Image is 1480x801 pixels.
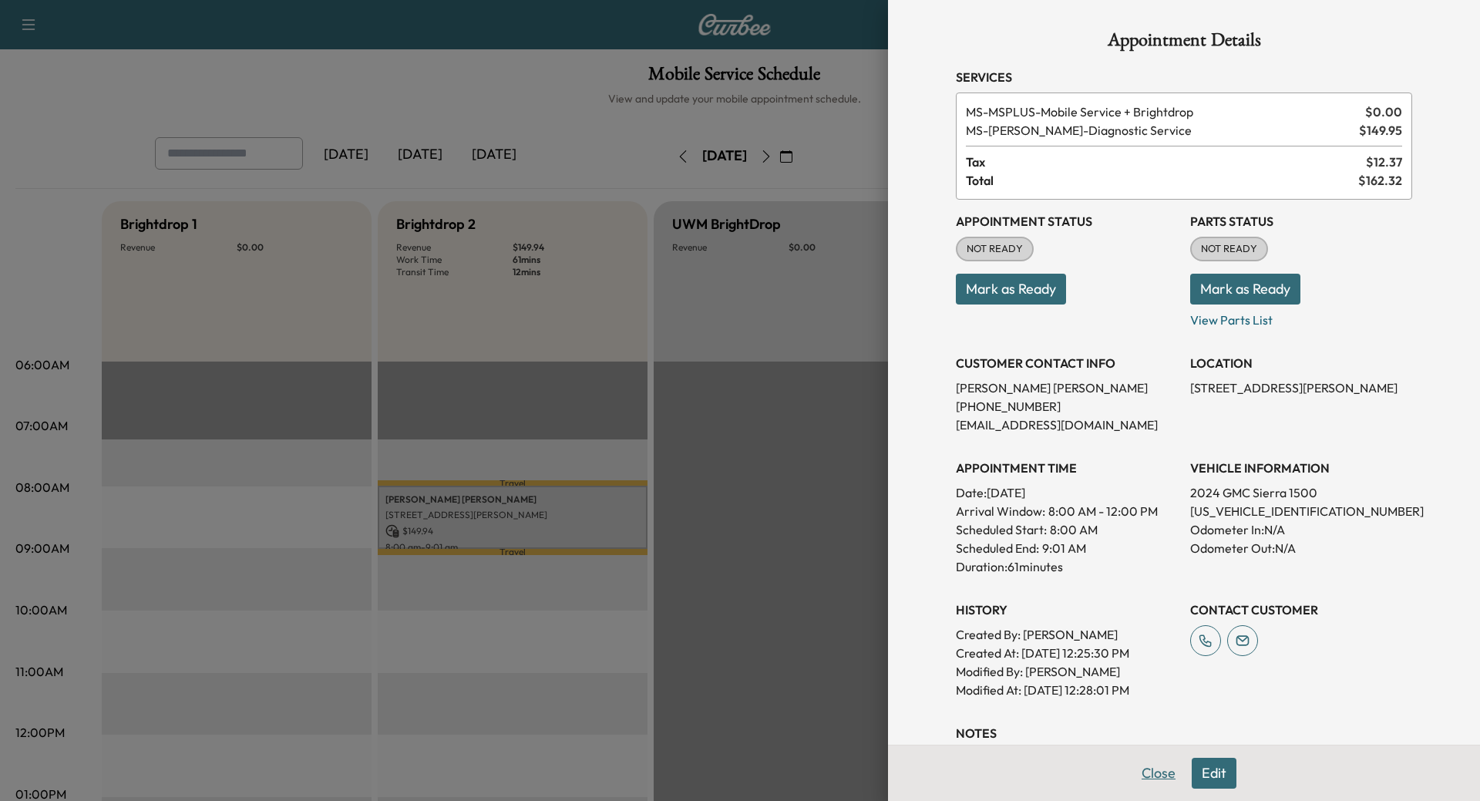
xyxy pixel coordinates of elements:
[956,625,1178,644] p: Created By : [PERSON_NAME]
[956,520,1047,539] p: Scheduled Start:
[956,724,1412,742] h3: NOTES
[956,397,1178,416] p: [PHONE_NUMBER]
[1190,601,1412,619] h3: CONTACT CUSTOMER
[1190,274,1300,305] button: Mark as Ready
[956,31,1412,56] h1: Appointment Details
[1042,539,1086,557] p: 9:01 AM
[957,241,1032,257] span: NOT READY
[956,212,1178,231] h3: Appointment Status
[1132,758,1186,789] button: Close
[1050,520,1098,539] p: 8:00 AM
[1190,539,1412,557] p: Odometer Out: N/A
[1365,103,1402,121] span: $ 0.00
[956,557,1178,576] p: Duration: 61 minutes
[1190,379,1412,397] p: [STREET_ADDRESS][PERSON_NAME]
[1190,305,1412,329] p: View Parts List
[956,379,1178,397] p: [PERSON_NAME] [PERSON_NAME]
[1358,171,1402,190] span: $ 162.32
[956,483,1178,502] p: Date: [DATE]
[1190,354,1412,372] h3: LOCATION
[956,416,1178,434] p: [EMAIL_ADDRESS][DOMAIN_NAME]
[1190,212,1412,231] h3: Parts Status
[1190,459,1412,477] h3: VEHICLE INFORMATION
[956,354,1178,372] h3: CUSTOMER CONTACT INFO
[956,601,1178,619] h3: History
[966,103,1359,121] span: Mobile Service + Brightdrop
[956,459,1178,477] h3: APPOINTMENT TIME
[1048,502,1158,520] span: 8:00 AM - 12:00 PM
[966,121,1353,140] span: Diagnostic Service
[956,539,1039,557] p: Scheduled End:
[956,644,1178,662] p: Created At : [DATE] 12:25:30 PM
[956,502,1178,520] p: Arrival Window:
[956,274,1066,305] button: Mark as Ready
[966,153,1366,171] span: Tax
[1190,483,1412,502] p: 2024 GMC Sierra 1500
[956,662,1178,681] p: Modified By : [PERSON_NAME]
[1190,502,1412,520] p: [US_VEHICLE_IDENTIFICATION_NUMBER]
[956,68,1412,86] h3: Services
[956,681,1178,699] p: Modified At : [DATE] 12:28:01 PM
[966,171,1358,190] span: Total
[1366,153,1402,171] span: $ 12.37
[1190,520,1412,539] p: Odometer In: N/A
[1192,758,1236,789] button: Edit
[1192,241,1266,257] span: NOT READY
[1359,121,1402,140] span: $ 149.95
